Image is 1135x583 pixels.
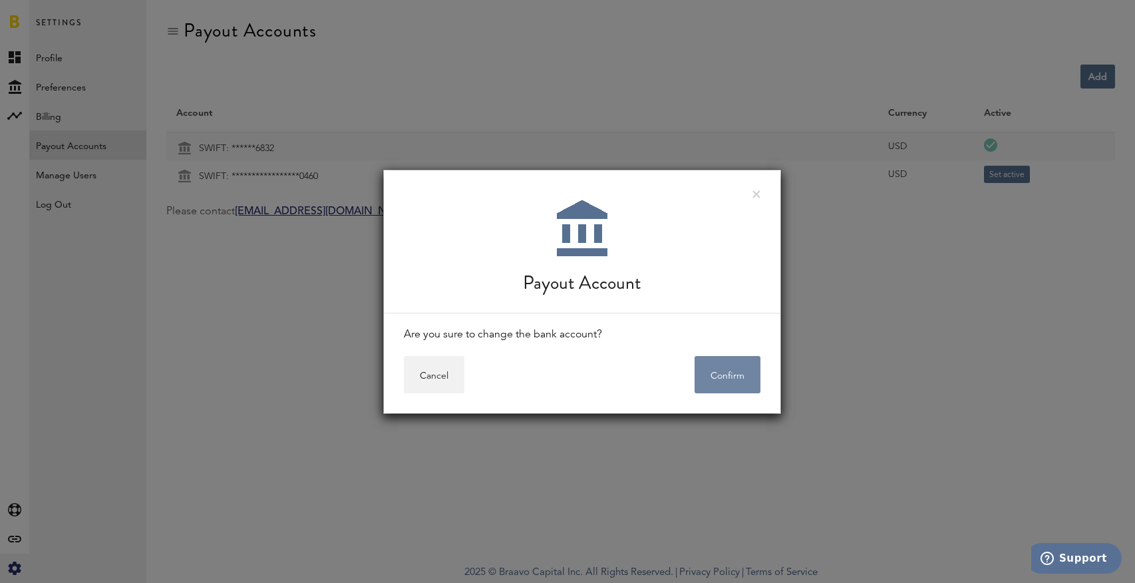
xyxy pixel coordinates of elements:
div: Payout Account [404,270,760,296]
img: 63.png [557,200,607,256]
button: Cancel [404,356,464,393]
iframe: Opens a widget where you can find more information [1031,543,1122,576]
div: Are you sure to change the bank account? [404,327,760,343]
button: Confirm [695,356,760,393]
